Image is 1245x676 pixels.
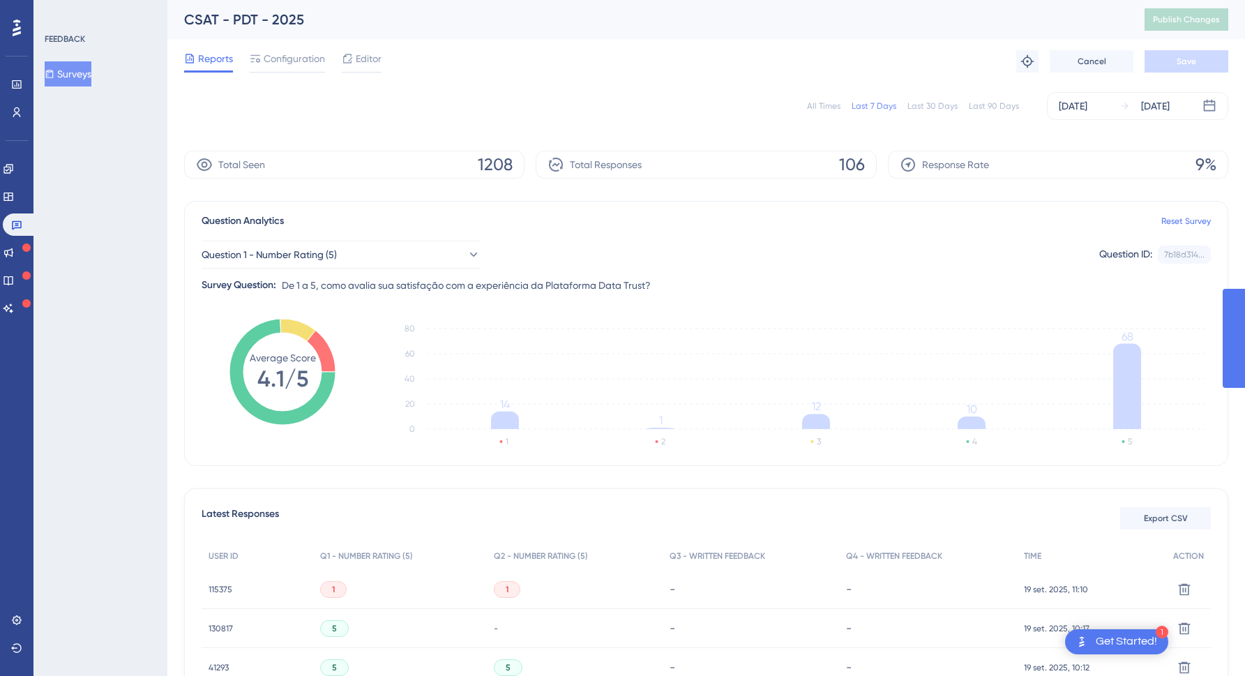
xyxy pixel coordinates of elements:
button: Cancel [1050,50,1133,73]
span: De 1 a 5, como avalia sua satisfação com a experiência da Plataforma Data Trust? [282,277,651,294]
tspan: 40 [405,374,415,384]
text: 1 [506,437,508,446]
span: Editor [356,50,382,67]
div: Survey Question: [202,277,276,294]
span: Total Seen [218,156,265,173]
tspan: 20 [405,399,415,409]
text: 5 [1128,437,1132,446]
span: Export CSV [1144,513,1188,524]
div: Last 30 Days [907,100,958,112]
tspan: 1 [659,414,663,427]
span: Total Responses [570,156,642,173]
div: Open Get Started! checklist, remaining modules: 1 [1065,629,1168,654]
button: Export CSV [1120,507,1211,529]
span: 9% [1195,153,1216,176]
text: 3 [817,437,821,446]
div: - [846,583,1010,596]
span: Latest Responses [202,506,279,531]
button: Question 1 - Number Rating (5) [202,241,481,269]
span: Publish Changes [1153,14,1220,25]
div: [DATE] [1141,98,1170,114]
span: 130817 [209,623,233,634]
tspan: 60 [405,349,415,359]
span: 41293 [209,662,229,673]
span: 19 set. 2025, 10:17 [1024,623,1089,634]
div: - [670,583,833,596]
tspan: 4.1/5 [257,366,308,392]
div: FEEDBACK [45,33,85,45]
div: - [670,661,833,674]
tspan: 68 [1122,330,1133,343]
tspan: 10 [967,403,977,416]
button: Surveys [45,61,91,87]
span: Save [1177,56,1196,67]
span: Configuration [264,50,325,67]
a: Reset Survey [1161,216,1211,227]
span: USER ID [209,550,239,562]
div: CSAT - PDT - 2025 [184,10,1110,29]
text: 4 [972,437,977,446]
button: Publish Changes [1145,8,1228,31]
span: 115375 [209,584,232,595]
iframe: UserGuiding AI Assistant Launcher [1186,621,1228,663]
span: Question 1 - Number Rating (5) [202,246,337,263]
div: Get Started! [1096,634,1157,649]
span: 19 set. 2025, 11:10 [1024,584,1088,595]
span: Q3 - WRITTEN FEEDBACK [670,550,765,562]
span: Q1 - NUMBER RATING (5) [320,550,413,562]
div: All Times [807,100,840,112]
div: - [670,622,833,635]
tspan: 80 [405,324,415,333]
span: 1208 [478,153,513,176]
div: Last 90 Days [969,100,1019,112]
span: TIME [1024,550,1041,562]
div: [DATE] [1059,98,1087,114]
span: - [494,623,498,634]
img: launcher-image-alternative-text [1073,633,1090,650]
span: Response Rate [922,156,989,173]
text: 2 [661,437,665,446]
span: 1 [506,584,508,595]
button: Save [1145,50,1228,73]
span: Question Analytics [202,213,284,230]
span: 1 [332,584,335,595]
div: 1 [1156,626,1168,638]
div: 7b18d314... [1164,249,1205,260]
span: 5 [506,662,511,673]
span: Q2 - NUMBER RATING (5) [494,550,588,562]
tspan: Average Score [250,352,316,363]
span: 5 [332,662,337,673]
span: Reports [198,50,233,67]
span: 5 [332,623,337,634]
tspan: 14 [500,398,510,411]
span: Q4 - WRITTEN FEEDBACK [846,550,942,562]
span: 19 set. 2025, 10:12 [1024,662,1089,673]
span: Cancel [1078,56,1106,67]
div: Last 7 Days [852,100,896,112]
tspan: 12 [812,400,821,413]
div: - [846,661,1010,674]
div: - [846,622,1010,635]
tspan: 0 [409,424,415,434]
span: ACTION [1173,550,1204,562]
div: Question ID: [1099,246,1152,264]
span: 106 [839,153,865,176]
